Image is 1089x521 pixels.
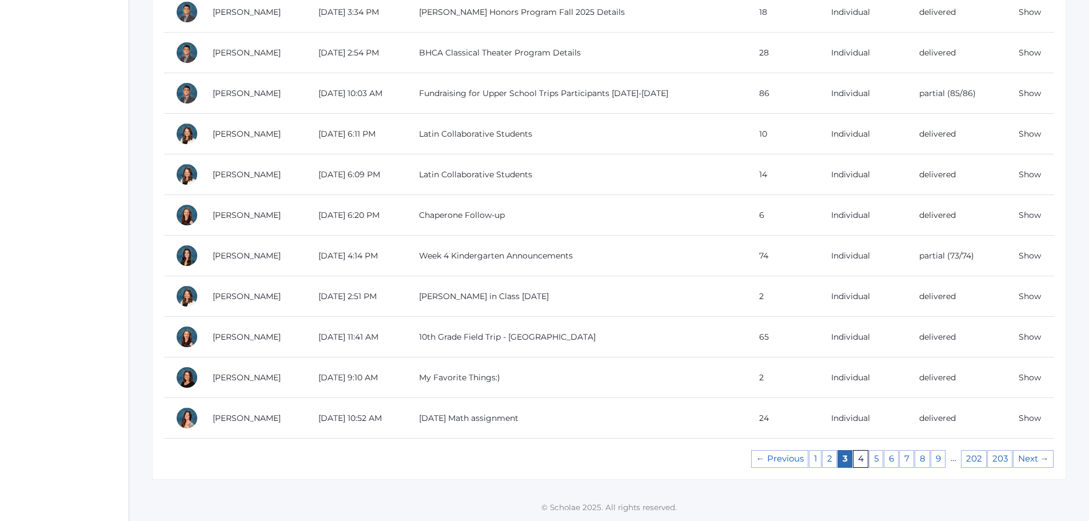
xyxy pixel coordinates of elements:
a: Show [1019,250,1041,261]
td: BHCA Classical Theater Program Details [408,33,748,73]
td: partial (73/74) [908,236,1007,276]
a: [PERSON_NAME] [213,372,281,383]
a: [PERSON_NAME] [213,47,281,58]
a: Show [1019,47,1041,58]
a: [PERSON_NAME] [213,210,281,220]
td: partial (85/86) [908,73,1007,114]
a: Page 1 [809,450,821,468]
td: 14 [748,154,820,195]
td: [DATE] 4:14 PM [307,236,408,276]
div: Rebecca Salazar [175,407,198,429]
td: Latin Collaborative Students [408,154,748,195]
a: Show [1019,210,1041,220]
td: Individual [820,114,908,154]
td: 86 [748,73,820,114]
div: Lucas Vieira [175,1,198,23]
a: Show [1019,332,1041,342]
td: Individual [820,357,908,398]
a: Page 9 [931,450,946,468]
div: Teresa Deutsch [175,163,198,186]
td: Individual [820,276,908,317]
td: [DATE] 6:20 PM [307,195,408,236]
a: Previous page [751,450,808,468]
div: Hilary Erickson [175,325,198,348]
td: Chaperone Follow-up [408,195,748,236]
td: delivered [908,317,1007,357]
div: Teresa Deutsch [175,285,198,308]
td: Individual [820,195,908,236]
td: delivered [908,398,1007,439]
td: Individual [820,73,908,114]
a: Show [1019,7,1041,17]
td: Individual [820,398,908,439]
td: 65 [748,317,820,357]
a: Page 7 [899,450,914,468]
p: © Scholae 2025. All rights reserved. [129,502,1089,513]
td: Individual [820,154,908,195]
a: [PERSON_NAME] [213,332,281,342]
a: Page 8 [915,450,930,468]
td: delivered [908,276,1007,317]
td: Latin Collaborative Students [408,114,748,154]
a: Show [1019,291,1041,301]
a: [PERSON_NAME] [213,413,281,423]
a: [PERSON_NAME] [213,250,281,261]
a: Show [1019,413,1041,423]
a: Show [1019,372,1041,383]
td: [PERSON_NAME] in Class [DATE] [408,276,748,317]
td: 2 [748,357,820,398]
a: [PERSON_NAME] [213,169,281,180]
td: 28 [748,33,820,73]
td: 10th Grade Field Trip - [GEOGRAPHIC_DATA] [408,317,748,357]
td: Individual [820,33,908,73]
a: [PERSON_NAME] [213,129,281,139]
a: [PERSON_NAME] [213,88,281,98]
td: [DATE] Math assignment [408,398,748,439]
td: Individual [820,236,908,276]
a: Show [1019,88,1041,98]
em: Page 3 [837,450,852,468]
a: Page 4 [853,450,868,468]
td: 2 [748,276,820,317]
td: 10 [748,114,820,154]
td: Fundraising for Upper School Trips Participants [DATE]-[DATE] [408,73,748,114]
td: [DATE] 6:09 PM [307,154,408,195]
td: [DATE] 6:11 PM [307,114,408,154]
td: [DATE] 9:10 AM [307,357,408,398]
td: [DATE] 10:52 AM [307,398,408,439]
a: Show [1019,129,1041,139]
td: 6 [748,195,820,236]
a: [PERSON_NAME] [213,291,281,301]
a: Page 203 [987,450,1012,468]
a: Page 6 [884,450,899,468]
div: Lucas Vieira [175,82,198,105]
a: Page 202 [961,450,987,468]
div: Teresa Deutsch [175,122,198,145]
td: delivered [908,154,1007,195]
a: Page 2 [822,450,837,468]
div: Jordyn Dewey [175,244,198,267]
td: 74 [748,236,820,276]
td: [DATE] 2:51 PM [307,276,408,317]
td: 24 [748,398,820,439]
div: Emily Balli [175,366,198,389]
td: [DATE] 2:54 PM [307,33,408,73]
a: Page 5 [869,450,883,468]
a: Next page [1013,450,1054,468]
td: Week 4 Kindergarten Announcements [408,236,748,276]
div: Lucas Vieira [175,41,198,64]
td: My Favorite Things:) [408,357,748,398]
td: delivered [908,195,1007,236]
td: delivered [908,33,1007,73]
div: Pagination [751,450,1054,468]
td: Individual [820,317,908,357]
td: [DATE] 10:03 AM [307,73,408,114]
span: … [946,450,960,467]
td: delivered [908,357,1007,398]
a: [PERSON_NAME] [213,7,281,17]
td: delivered [908,114,1007,154]
a: Show [1019,169,1041,180]
td: [DATE] 11:41 AM [307,317,408,357]
div: Hilary Erickson [175,204,198,226]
